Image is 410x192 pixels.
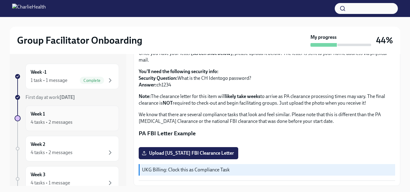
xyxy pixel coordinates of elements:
p: PA FBI Letter Example [139,130,395,137]
h6: Week 3 [31,171,46,178]
p: UKG Billing: Clock this as Compliance Task [142,167,393,173]
a: First day at work[DATE] [15,94,119,101]
div: 4 tasks • 2 messages [31,149,73,156]
p: We know that there are several compliance tasks that look and feel similar. Please note that this... [139,111,395,125]
h6: Week 2 [31,141,45,148]
strong: likely take weeks [225,93,260,99]
strong: Note: [139,93,151,99]
p: Once you have your letter , please upload it below! The letter is sent to your home address via p... [139,50,395,63]
strong: Security Question: [139,75,178,81]
span: First day at work [25,94,75,100]
p: The clearance letter for this item will to arrive as PA clearance processing times may vary. The ... [139,93,395,106]
span: Upload [US_STATE] FBI Clearance Letter [143,150,234,156]
div: 4 tasks • 2 messages [31,119,73,126]
a: Week -11 task • 1 messageComplete [15,64,119,89]
strong: NOT [163,100,173,106]
label: Upload [US_STATE] FBI Clearance Letter [139,147,238,159]
div: 4 tasks • 1 message [31,180,70,186]
a: Week 24 tasks • 2 messages [15,136,119,161]
h3: 44% [376,35,393,46]
h2: Group Facilitator Onboarding [17,34,142,46]
div: 1 task • 1 message [31,77,67,84]
strong: [DATE] [59,94,75,100]
img: CharlieHealth [12,4,46,13]
strong: My progress [310,34,337,41]
h6: Week 1 [31,111,45,117]
span: Complete [80,78,104,83]
strong: You'll need the following security info: [139,69,219,74]
strong: Answer: [139,82,157,88]
a: Week 14 tasks • 2 messages [15,106,119,131]
h6: Week -1 [31,69,46,76]
p: What is the CH Identogo password? ch1234 [139,68,395,88]
a: Week 34 tasks • 1 message [15,166,119,192]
